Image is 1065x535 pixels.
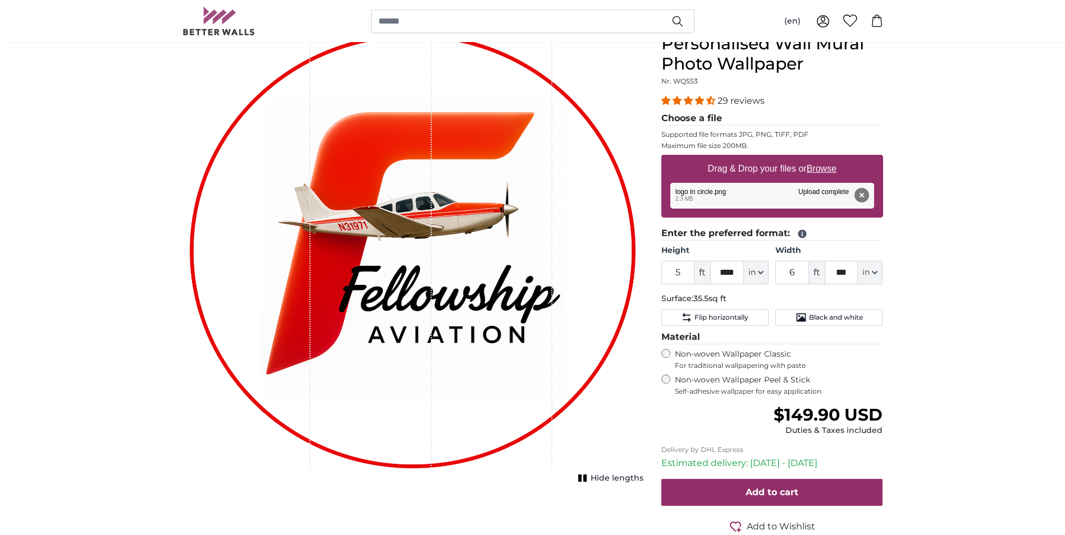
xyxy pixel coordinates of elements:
[693,293,726,303] span: 35.5sq ft
[575,471,643,486] button: Hide lengths
[661,130,883,139] p: Supported file formats JPG, PNG, TIFF, PDF
[661,293,883,305] p: Surface:
[775,309,883,326] button: Black and white
[661,309,769,326] button: Flip horizontally
[746,487,798,497] span: Add to cart
[775,245,883,256] label: Width
[675,349,883,370] label: Non-woven Wallpaper Classic
[748,267,756,278] span: in
[775,11,810,31] button: (en)
[661,479,883,506] button: Add to cart
[694,313,748,322] span: Flip horizontally
[858,261,883,284] button: in
[182,7,255,35] img: Betterwalls
[807,164,837,173] u: Browse
[661,330,883,344] legend: Material
[809,261,825,284] span: ft
[661,245,769,256] label: Height
[675,387,883,396] span: Self-adhesive wallpaper for easy application
[774,425,883,436] div: Duties & Taxes included
[862,267,870,278] span: in
[661,34,883,74] h1: Personalised Wall Mural Photo Wallpaper
[661,95,717,106] span: 4.34 stars
[675,375,883,396] label: Non-woven Wallpaper Peel & Stick
[774,404,883,425] span: $149.90 USD
[717,95,765,106] span: 29 reviews
[661,519,883,533] button: Add to Wishlist
[661,141,883,150] p: Maximum file size 200MB.
[694,261,710,284] span: ft
[675,361,883,370] span: For traditional wallpapering with paste
[591,473,643,484] span: Hide lengths
[661,456,883,470] p: Estimated delivery: [DATE] - [DATE]
[703,158,840,180] label: Drag & Drop your files or
[661,227,883,241] legend: Enter the preferred format:
[661,77,698,85] span: Nr. WQ553
[747,520,815,533] span: Add to Wishlist
[182,34,643,482] div: 1 of 1
[809,313,863,322] span: Black and white
[661,112,883,126] legend: Choose a file
[744,261,769,284] button: in
[661,445,883,454] p: Delivery by DHL Express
